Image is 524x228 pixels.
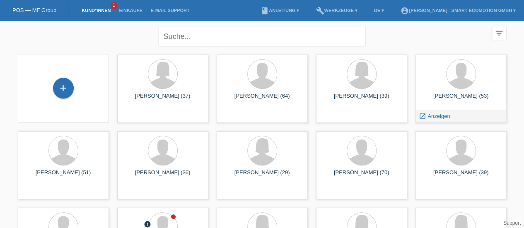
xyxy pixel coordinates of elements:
[503,220,521,226] a: Support
[147,8,194,13] a: E-Mail Support
[24,169,102,182] div: [PERSON_NAME] (51)
[256,8,303,13] a: bookAnleitung ▾
[77,8,115,13] a: Kund*innen
[401,7,409,15] i: account_circle
[53,81,73,95] div: Kund*in hinzufügen
[323,169,401,182] div: [PERSON_NAME] (70)
[12,7,56,13] a: POS — MF Group
[124,169,202,182] div: [PERSON_NAME] (36)
[495,29,504,38] i: filter_list
[124,93,202,106] div: [PERSON_NAME] (37)
[422,169,500,182] div: [PERSON_NAME] (39)
[323,93,401,106] div: [PERSON_NAME] (39)
[115,8,146,13] a: Einkäufe
[261,7,269,15] i: book
[144,221,151,228] i: error
[111,2,117,9] span: 1
[370,8,388,13] a: DE ▾
[419,113,450,119] a: launch Anzeigen
[422,93,500,106] div: [PERSON_NAME] (53)
[223,169,301,182] div: [PERSON_NAME] (29)
[223,93,301,106] div: [PERSON_NAME] (64)
[159,27,366,46] input: Suche...
[316,7,324,15] i: build
[427,113,450,119] span: Anzeigen
[419,113,426,120] i: launch
[312,8,362,13] a: buildWerkzeuge ▾
[396,8,520,13] a: account_circle[PERSON_NAME] - Smart Ecomotion GmbH ▾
